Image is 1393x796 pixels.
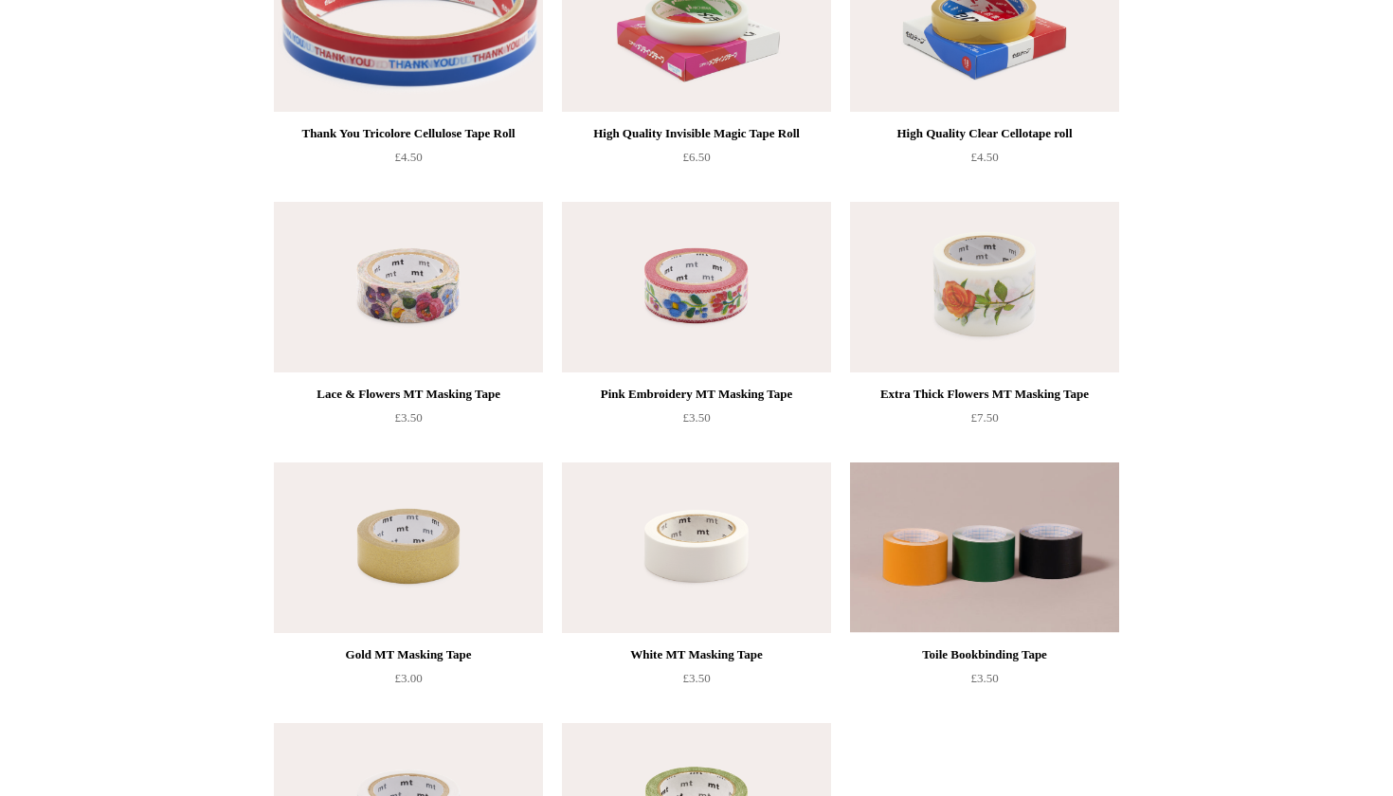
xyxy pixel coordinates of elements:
[855,643,1114,666] div: Toile Bookbinding Tape
[274,383,543,461] a: Lace & Flowers MT Masking Tape £3.50
[274,462,543,633] img: Gold MT Masking Tape
[274,202,543,372] a: Lace & Flowers MT Masking Tape Lace & Flowers MT Masking Tape
[394,410,422,425] span: £3.50
[682,671,710,685] span: £3.50
[274,122,543,200] a: Thank You Tricolore Cellulose Tape Roll £4.50
[970,410,998,425] span: £7.50
[279,643,538,666] div: Gold MT Masking Tape
[567,383,826,406] div: Pink Embroidery MT Masking Tape
[567,643,826,666] div: White MT Masking Tape
[562,462,831,633] a: White MT Masking Tape White MT Masking Tape
[855,383,1114,406] div: Extra Thick Flowers MT Masking Tape
[850,462,1119,633] img: Toile Bookbinding Tape
[855,122,1114,145] div: High Quality Clear Cellotape roll
[682,410,710,425] span: £3.50
[562,202,831,372] a: Pink Embroidery MT Masking Tape Pink Embroidery MT Masking Tape
[279,122,538,145] div: Thank You Tricolore Cellulose Tape Roll
[850,643,1119,721] a: Toile Bookbinding Tape £3.50
[850,122,1119,200] a: High Quality Clear Cellotape roll £4.50
[970,671,998,685] span: £3.50
[562,122,831,200] a: High Quality Invisible Magic Tape Roll £6.50
[850,202,1119,372] img: Extra Thick Flowers MT Masking Tape
[394,671,422,685] span: £3.00
[682,150,710,164] span: £6.50
[562,383,831,461] a: Pink Embroidery MT Masking Tape £3.50
[850,383,1119,461] a: Extra Thick Flowers MT Masking Tape £7.50
[562,462,831,633] img: White MT Masking Tape
[279,383,538,406] div: Lace & Flowers MT Masking Tape
[850,462,1119,633] a: Toile Bookbinding Tape Toile Bookbinding Tape
[562,202,831,372] img: Pink Embroidery MT Masking Tape
[567,122,826,145] div: High Quality Invisible Magic Tape Roll
[274,462,543,633] a: Gold MT Masking Tape Gold MT Masking Tape
[274,202,543,372] img: Lace & Flowers MT Masking Tape
[562,643,831,721] a: White MT Masking Tape £3.50
[394,150,422,164] span: £4.50
[850,202,1119,372] a: Extra Thick Flowers MT Masking Tape Extra Thick Flowers MT Masking Tape
[970,150,998,164] span: £4.50
[274,643,543,721] a: Gold MT Masking Tape £3.00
